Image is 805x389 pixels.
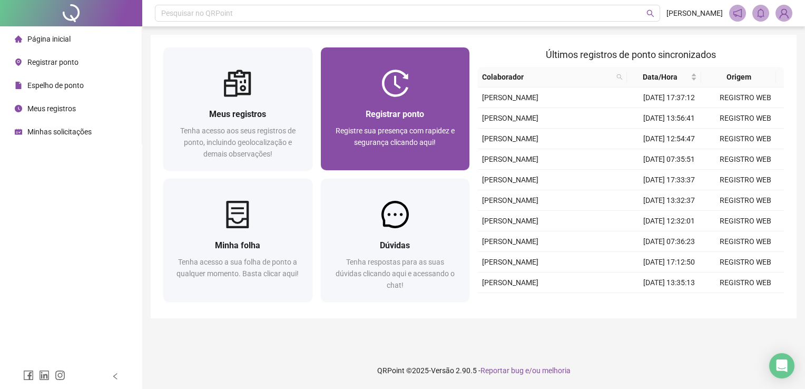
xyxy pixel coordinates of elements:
td: REGISTRO WEB [708,149,784,170]
span: linkedin [39,370,50,381]
th: Data/Hora [627,67,701,87]
span: Registrar ponto [27,58,78,66]
span: Últimos registros de ponto sincronizados [546,49,716,60]
td: [DATE] 17:33:37 [631,170,708,190]
span: instagram [55,370,65,381]
span: Tenha respostas para as suas dúvidas clicando aqui e acessando o chat! [336,258,455,289]
span: facebook [23,370,34,381]
td: [DATE] 12:32:01 [631,211,708,231]
span: [PERSON_NAME] [482,258,538,266]
span: [PERSON_NAME] [666,7,723,19]
span: Meus registros [209,109,266,119]
span: Tenha acesso aos seus registros de ponto, incluindo geolocalização e demais observações! [180,127,296,158]
span: environment [15,59,22,66]
td: REGISTRO WEB [708,108,784,129]
td: [DATE] 07:36:23 [631,231,708,252]
span: Tenha acesso a sua folha de ponto a qualquer momento. Basta clicar aqui! [176,258,299,278]
span: [PERSON_NAME] [482,217,538,225]
span: Dúvidas [380,240,410,250]
div: Open Intercom Messenger [769,353,794,378]
td: REGISTRO WEB [708,231,784,252]
td: [DATE] 13:32:37 [631,190,708,211]
td: [DATE] 17:12:50 [631,252,708,273]
span: Espelho de ponto [27,81,84,90]
span: search [646,9,654,17]
span: [PERSON_NAME] [482,114,538,122]
span: Registrar ponto [366,109,424,119]
span: Versão [431,366,454,375]
td: REGISTRO WEB [708,129,784,149]
a: Minha folhaTenha acesso a sua folha de ponto a qualquer momento. Basta clicar aqui! [163,179,312,302]
span: [PERSON_NAME] [482,196,538,205]
span: [PERSON_NAME] [482,93,538,102]
img: 91070 [776,5,792,21]
span: file [15,82,22,89]
td: [DATE] 13:35:13 [631,273,708,293]
footer: QRPoint © 2025 - 2.90.5 - [142,352,805,389]
td: REGISTRO WEB [708,273,784,293]
td: REGISTRO WEB [708,211,784,231]
td: [DATE] 17:37:12 [631,87,708,108]
span: home [15,35,22,43]
span: search [614,69,625,85]
span: [PERSON_NAME] [482,155,538,163]
span: notification [733,8,742,18]
a: Registrar pontoRegistre sua presença com rapidez e segurança clicando aqui! [321,47,470,170]
td: REGISTRO WEB [708,170,784,190]
th: Origem [701,67,775,87]
span: bell [756,8,765,18]
td: REGISTRO WEB [708,190,784,211]
span: Página inicial [27,35,71,43]
td: REGISTRO WEB [708,87,784,108]
td: REGISTRO WEB [708,293,784,314]
span: Minha folha [215,240,260,250]
td: REGISTRO WEB [708,252,784,273]
span: [PERSON_NAME] [482,278,538,287]
span: search [616,74,623,80]
span: Reportar bug e/ou melhoria [480,366,571,375]
span: Data/Hora [631,71,689,83]
span: [PERSON_NAME] [482,134,538,143]
span: Colaborador [482,71,612,83]
td: [DATE] 13:56:41 [631,108,708,129]
a: Meus registrosTenha acesso aos seus registros de ponto, incluindo geolocalização e demais observa... [163,47,312,170]
td: [DATE] 12:54:47 [631,129,708,149]
td: [DATE] 12:36:32 [631,293,708,314]
span: clock-circle [15,105,22,112]
span: Minhas solicitações [27,128,92,136]
span: [PERSON_NAME] [482,237,538,246]
span: schedule [15,128,22,135]
a: DúvidasTenha respostas para as suas dúvidas clicando aqui e acessando o chat! [321,179,470,302]
span: Meus registros [27,104,76,113]
span: Registre sua presença com rapidez e segurança clicando aqui! [336,127,455,147]
span: [PERSON_NAME] [482,176,538,184]
td: [DATE] 07:35:51 [631,149,708,170]
span: left [112,373,119,380]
